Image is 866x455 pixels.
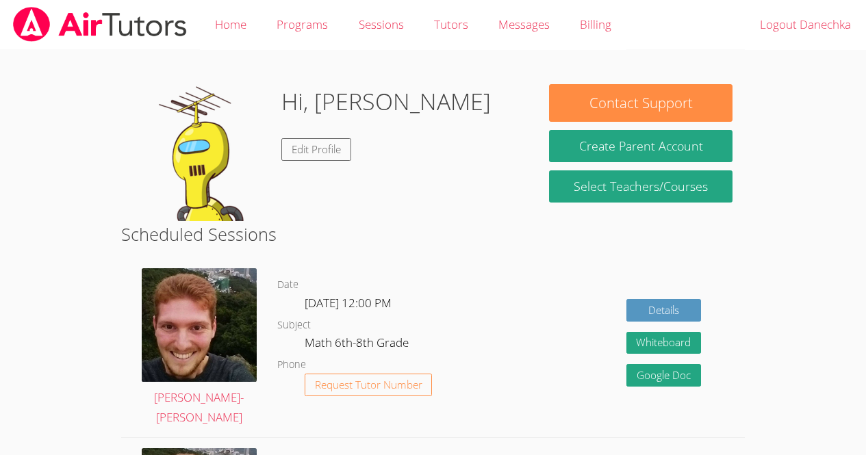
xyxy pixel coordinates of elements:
dt: Date [277,276,298,294]
button: Whiteboard [626,332,702,354]
a: Google Doc [626,364,702,387]
span: Request Tutor Number [315,380,422,390]
span: Messages [498,16,550,32]
dt: Subject [277,317,311,334]
button: Request Tutor Number [305,374,433,396]
img: airtutors_banner-c4298cdbf04f3fff15de1276eac7730deb9818008684d7c2e4769d2f7ddbe033.png [12,7,188,42]
button: Contact Support [549,84,732,122]
span: [DATE] 12:00 PM [305,295,392,311]
img: default.png [133,84,270,221]
button: Create Parent Account [549,130,732,162]
dt: Phone [277,356,306,374]
h2: Scheduled Sessions [121,221,745,247]
dd: Math 6th-8th Grade [305,333,411,356]
h1: Hi, [PERSON_NAME] [281,84,491,119]
a: Select Teachers/Courses [549,170,732,203]
a: Details [626,299,702,322]
a: Edit Profile [281,138,351,161]
a: [PERSON_NAME]-[PERSON_NAME] [142,268,257,427]
img: avatar.png [142,268,257,381]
